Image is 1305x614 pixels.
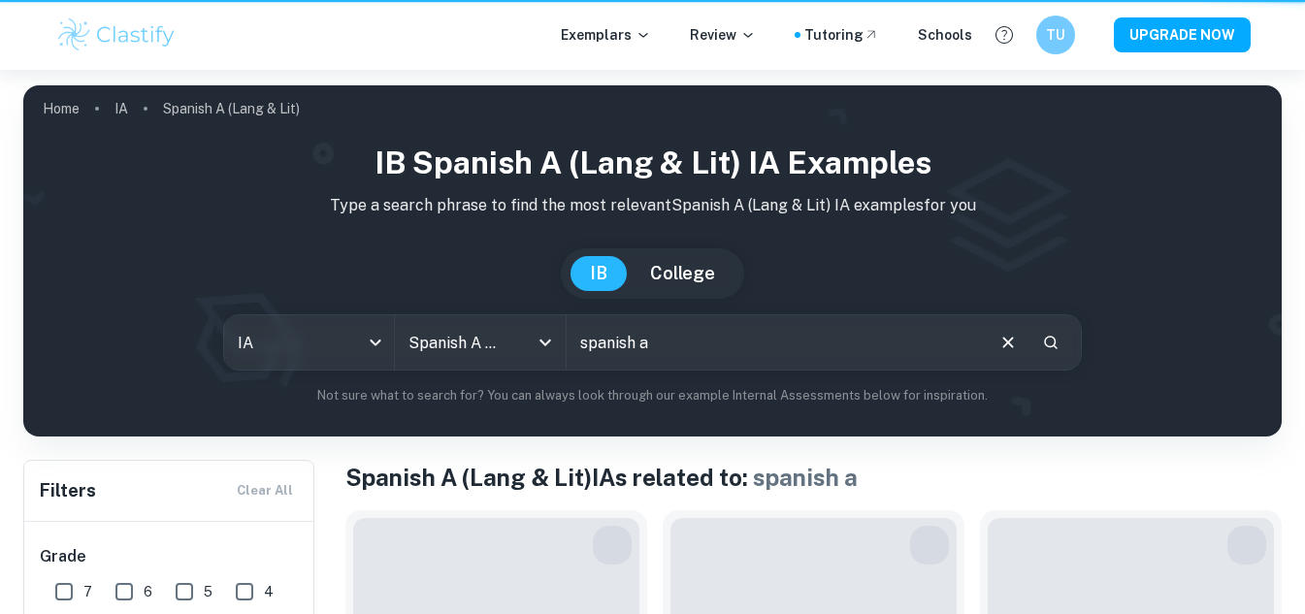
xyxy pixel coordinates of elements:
[83,581,92,602] span: 7
[1114,17,1251,52] button: UPGRADE NOW
[1036,16,1075,54] button: TU
[40,545,300,568] h6: Grade
[204,581,212,602] span: 5
[631,256,734,291] button: College
[55,16,179,54] img: Clastify logo
[571,256,627,291] button: IB
[224,315,395,370] div: IA
[990,324,1027,361] button: Clear
[39,386,1266,405] p: Not sure what to search for? You can always look through our example Internal Assessments below f...
[264,581,274,602] span: 4
[918,24,972,46] a: Schools
[144,581,152,602] span: 6
[804,24,879,46] a: Tutoring
[40,477,96,504] h6: Filters
[39,140,1266,186] h1: IB Spanish A (Lang & Lit) IA examples
[43,95,80,122] a: Home
[1034,326,1067,359] button: Search
[345,460,1282,495] h1: Spanish A (Lang & Lit) IAs related to:
[561,24,651,46] p: Exemplars
[163,98,300,119] p: Spanish A (Lang & Lit)
[690,24,756,46] p: Review
[753,464,858,491] span: spanish a
[39,194,1266,217] p: Type a search phrase to find the most relevant Spanish A (Lang & Lit) IA examples for you
[23,85,1282,436] img: profile cover
[114,95,128,122] a: IA
[1044,24,1066,46] h6: TU
[532,329,559,356] button: Open
[567,315,982,370] input: E.g. patriarchal society, gender stereotypes, reader's experience analysis...
[988,18,1021,51] button: Help and Feedback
